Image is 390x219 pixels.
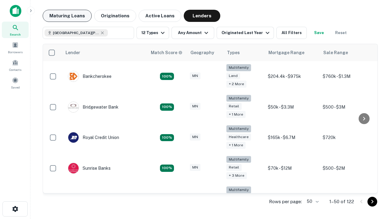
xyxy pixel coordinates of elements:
th: Geography [187,44,223,61]
div: Capitalize uses an advanced AI algorithm to match your search with the best lender. The match sco... [151,49,183,56]
button: Reset [331,27,351,39]
div: Multifamily [226,95,251,102]
th: Mortgage Range [265,44,320,61]
img: picture [68,163,79,173]
td: $500 - $2M [320,153,374,184]
td: $50k - $3.3M [265,92,320,123]
button: Any Amount [172,27,214,39]
iframe: Chat Widget [360,151,390,180]
th: Capitalize uses an advanced AI algorithm to match your search with the best lender. The match sco... [147,44,187,61]
button: Maturing Loans [43,10,92,22]
button: Originations [94,10,136,22]
div: Multifamily [226,64,251,71]
div: Bridgewater Bank [68,102,119,113]
td: $500 - $3M [320,92,374,123]
img: capitalize-icon.png [10,5,21,17]
td: $1.8M [320,183,374,214]
div: Multifamily [226,125,251,132]
a: Search [2,22,29,38]
div: 50 [304,197,320,206]
div: Types [227,49,240,56]
div: Lender [66,49,80,56]
td: $150k - $1.3M [265,183,320,214]
div: Sale Range [323,49,348,56]
div: Mortgage Range [268,49,304,56]
span: Search [10,32,21,37]
td: $70k - $12M [265,153,320,184]
div: MN [190,103,200,110]
div: + 2 more [226,81,246,88]
div: Originated Last Year [222,29,271,36]
span: Borrowers [8,50,23,54]
button: Active Loans [139,10,181,22]
div: Sunrise Banks [68,163,111,174]
a: Saved [2,75,29,91]
div: Multifamily [226,156,251,163]
div: Matching Properties: 31, hasApolloMatch: undefined [160,165,174,172]
div: MN [190,164,200,171]
th: Lender [62,44,147,61]
div: Royal Credit Union [68,132,119,143]
button: Save your search to get updates of matches that match your search criteria. [309,27,329,39]
td: $204.4k - $975k [265,61,320,92]
span: [GEOGRAPHIC_DATA][PERSON_NAME], [GEOGRAPHIC_DATA], [GEOGRAPHIC_DATA] [53,30,99,36]
div: + 1 more [226,142,246,149]
div: + 3 more [226,172,247,179]
span: Contacts [9,67,21,72]
div: Matching Properties: 22, hasApolloMatch: undefined [160,103,174,111]
img: picture [68,102,79,112]
p: 1–50 of 122 [329,198,354,205]
th: Types [223,44,265,61]
a: Borrowers [2,39,29,56]
div: Matching Properties: 18, hasApolloMatch: undefined [160,134,174,141]
button: Lenders [184,10,220,22]
p: Rows per page: [269,198,302,205]
button: All Filters [276,27,307,39]
button: 12 Types [136,27,169,39]
div: Matching Properties: 18, hasApolloMatch: undefined [160,73,174,80]
td: $760k - $1.3M [320,61,374,92]
div: Bankcherokee [68,71,112,82]
div: Multifamily [226,186,251,193]
div: Healthcare [226,134,251,141]
img: picture [68,71,79,82]
div: Retail [226,103,242,110]
td: $165k - $6.7M [265,122,320,153]
div: Land [226,72,240,79]
div: Geography [190,49,214,56]
button: Go to next page [367,197,377,207]
th: Sale Range [320,44,374,61]
div: + 1 more [226,111,246,118]
img: picture [68,132,79,143]
a: Contacts [2,57,29,73]
span: Saved [11,85,20,90]
h6: Match Score [151,49,181,56]
div: MN [190,134,200,141]
td: $720k [320,122,374,153]
div: MN [190,72,200,79]
div: Retail [226,164,242,171]
button: Originated Last Year [217,27,274,39]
